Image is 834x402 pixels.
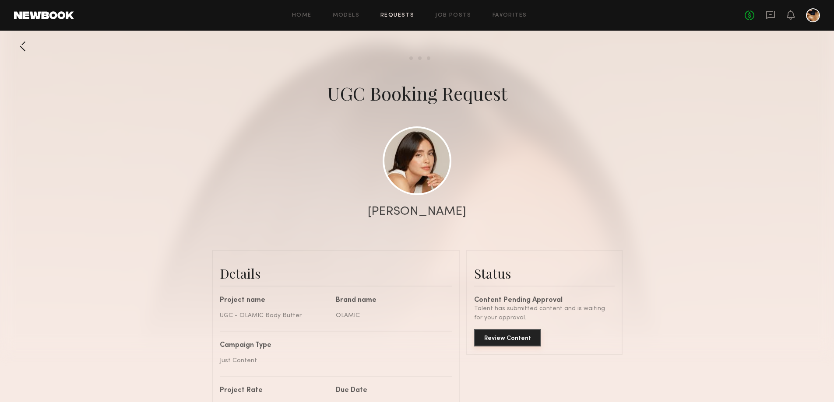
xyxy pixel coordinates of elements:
[336,297,445,304] div: Brand name
[474,265,615,282] div: Status
[435,13,472,18] a: Job Posts
[220,387,329,394] div: Project Rate
[220,356,445,365] div: Just Content
[327,81,507,105] div: UGC Booking Request
[220,265,452,282] div: Details
[220,342,445,349] div: Campaign Type
[493,13,527,18] a: Favorites
[220,297,329,304] div: Project name
[380,13,414,18] a: Requests
[474,329,541,346] button: Review Content
[336,311,445,320] div: OLAMIC
[292,13,312,18] a: Home
[336,387,445,394] div: Due Date
[333,13,359,18] a: Models
[474,297,615,304] div: Content Pending Approval
[220,311,329,320] div: UGC - OLAMIC Body Butter
[368,206,466,218] div: [PERSON_NAME]
[474,304,615,322] div: Talent has submitted content and is waiting for your approval.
